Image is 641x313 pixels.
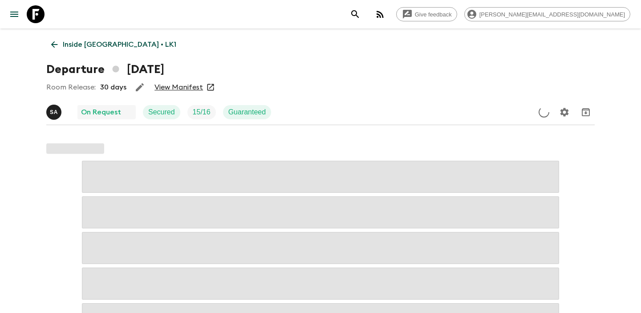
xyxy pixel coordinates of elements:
[577,103,595,121] button: Archive (Completed, Cancelled or Unsynced Departures only)
[46,61,164,78] h1: Departure [DATE]
[187,105,216,119] div: Trip Fill
[346,5,364,23] button: search adventures
[154,83,203,92] a: View Manifest
[228,107,266,118] p: Guaranteed
[46,107,63,114] span: Suren Abeykoon
[410,11,457,18] span: Give feedback
[143,105,180,119] div: Secured
[81,107,121,118] p: On Request
[148,107,175,118] p: Secured
[556,103,573,121] button: Settings
[46,36,181,53] a: Inside [GEOGRAPHIC_DATA] • LK1
[464,7,630,21] div: [PERSON_NAME][EMAIL_ADDRESS][DOMAIN_NAME]
[100,82,126,93] p: 30 days
[63,39,176,50] p: Inside [GEOGRAPHIC_DATA] • LK1
[535,103,553,121] button: Update Price, Early Bird Discount and Costs
[193,107,211,118] p: 15 / 16
[46,105,63,120] button: SA
[5,5,23,23] button: menu
[396,7,457,21] a: Give feedback
[475,11,630,18] span: [PERSON_NAME][EMAIL_ADDRESS][DOMAIN_NAME]
[50,109,58,116] p: S A
[46,82,96,93] p: Room Release:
